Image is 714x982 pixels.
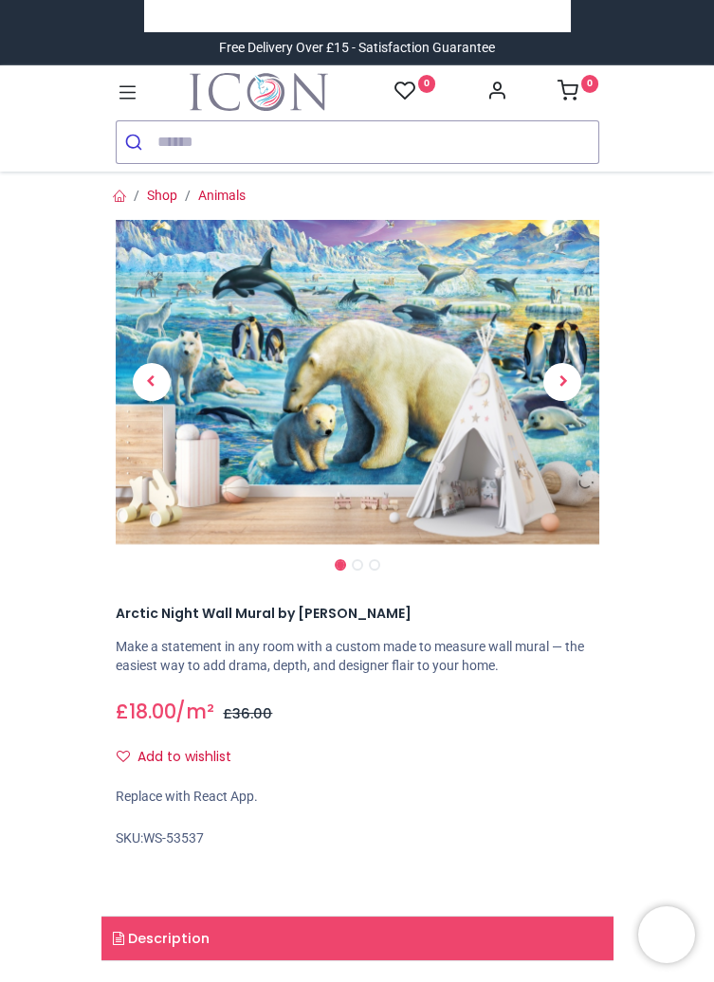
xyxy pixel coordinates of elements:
div: SKU: [116,829,599,848]
a: Description [101,917,613,960]
span: Next [543,363,581,401]
button: Submit [117,121,157,163]
span: 18.00 [129,698,176,725]
a: Account Info [486,85,507,100]
a: 0 [394,80,436,103]
span: £ [223,704,272,723]
p: Make a statement in any room with a custom made to measure wall mural — the easiest way to add dr... [116,638,599,675]
a: Logo of Icon Wall Stickers [190,73,328,111]
a: Animals [198,188,246,203]
span: Previous [133,363,171,401]
span: /m² [175,698,214,725]
a: 0 [558,85,599,100]
button: Add to wishlistAdd to wishlist [116,741,247,773]
span: 36.00 [232,704,272,723]
h1: Arctic Night Wall Mural by [PERSON_NAME] [116,605,599,624]
a: Shop [147,188,177,203]
img: Icon Wall Stickers [190,73,328,111]
img: Arctic Night Wall Mural by Adrian Chesterman [116,220,599,544]
sup: 0 [581,75,599,93]
sup: 0 [418,75,436,93]
div: Free Delivery Over £15 - Satisfaction Guarantee [219,39,495,58]
a: Previous [116,268,189,495]
a: Next [526,268,599,495]
div: Replace with React App. [116,788,599,807]
i: Add to wishlist [117,750,130,763]
iframe: Customer reviews powered by Trustpilot [158,7,557,26]
span: £ [116,699,176,726]
iframe: Brevo live chat [638,906,695,963]
span: WS-53537 [143,830,204,846]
